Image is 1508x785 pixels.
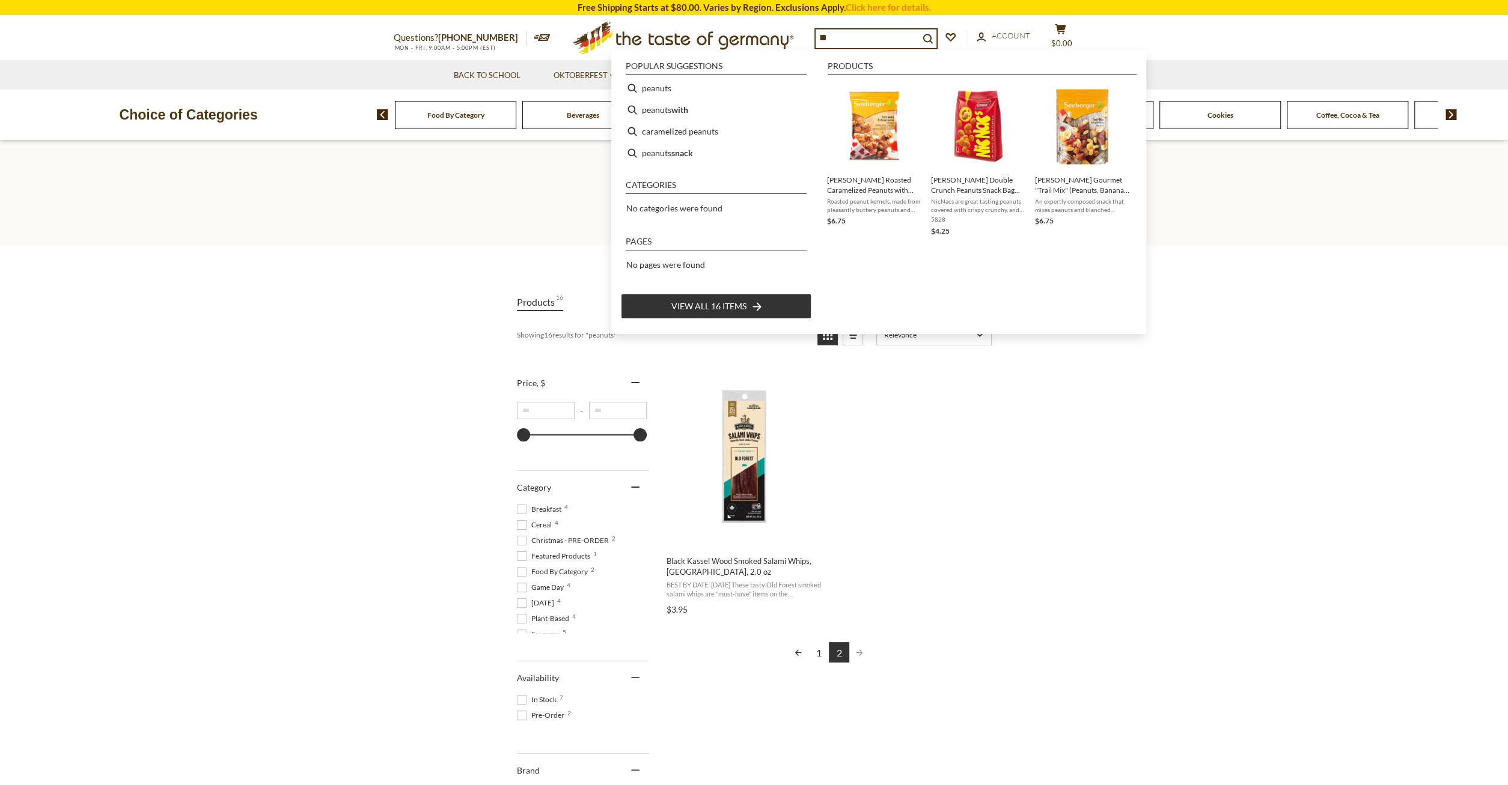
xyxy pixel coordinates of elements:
[567,582,570,588] span: 4
[827,175,921,195] span: [PERSON_NAME] Roasted Caramelized Peanuts with Sesame, Natural Snack, 150g
[931,82,1025,237] a: [PERSON_NAME] Double Crunch Peanuts Snack Bag 4.4 ozNicNacs are great tasting peanuts covered wit...
[1043,23,1079,53] button: $0.00
[626,237,807,250] li: Pages
[593,551,597,557] span: 1
[808,642,829,662] a: 1
[992,31,1030,40] span: Account
[560,694,563,700] span: 7
[827,216,846,225] span: $6.75
[517,694,560,705] span: In Stock
[931,226,950,235] span: $4.25
[517,294,563,311] a: View Products Tab
[611,50,1146,335] div: Instant Search Results
[517,325,808,345] div: Showing results for " "
[626,259,705,270] span: No pages were found
[567,710,571,716] span: 2
[667,580,822,599] span: BEST BY DATE: [DATE] These tasty Old Forest smoked salami whips are "must-have" items on the char...
[621,142,811,164] li: peanuts snack
[788,642,808,662] a: Previous page
[1030,77,1134,242] li: Seeberger Gourmet "Trail Mix" (Peanuts, Bananas, Rhubarb, Almonds), 150g (5.3oz)
[626,181,807,194] li: Categories
[671,300,746,313] span: View all 16 items
[517,629,563,640] span: Sausages
[1316,111,1379,120] a: Coffee, Cocoa & Tea
[37,195,1471,222] h1: Search results
[621,121,811,142] li: caramelized peanuts
[555,520,558,526] span: 4
[667,604,688,614] span: $3.95
[564,504,568,510] span: 4
[876,325,992,345] a: Sort options
[828,62,1137,75] li: Products
[822,77,926,242] li: Seeberger Roasted Caramelized Peanuts with Sesame, Natural Snack, 150g
[667,556,822,577] span: Black Kassel Wood Smoked Salami Whips, [GEOGRAPHIC_DATA], 2.0 oz
[517,598,558,608] span: [DATE]
[394,30,527,46] p: Questions?
[827,82,921,237] a: [PERSON_NAME] Roasted Caramelized Peanuts with Sesame, Natural Snack, 150gRoasted peanut kernels,...
[517,765,540,775] span: Brand
[377,109,388,120] img: previous arrow
[517,613,573,624] span: Plant-Based
[454,69,520,82] a: Back to School
[537,378,545,388] span: , $
[626,203,722,213] span: No categories were found
[671,146,693,160] b: snack
[517,378,545,388] span: Price
[589,402,647,419] input: Maximum value
[517,673,559,683] span: Availability
[612,535,615,541] span: 2
[591,566,594,572] span: 2
[517,504,565,515] span: Breakfast
[667,642,992,664] div: Pagination
[1207,111,1233,120] a: Cookies
[1035,216,1054,225] span: $6.75
[621,294,811,319] li: View all 16 items
[394,44,496,51] span: MON - FRI, 9:00AM - 5:00PM (EST)
[671,103,688,117] b: with
[977,29,1030,43] a: Account
[567,111,599,120] a: Beverages
[1445,109,1457,120] img: next arrow
[563,629,566,635] span: 5
[517,710,568,721] span: Pre-Order
[517,582,567,593] span: Game Day
[926,77,1030,242] li: Lorenz Nicnacs Double Crunch Peanuts Snack Bag 4.4 oz
[817,325,838,345] a: View grid mode
[556,294,563,310] span: 16
[827,197,921,214] span: Roasted peanut kernels, made from pleasantly buttery peanuts and slightly bitter sesame seeds, ar...
[931,215,1025,223] span: 5828
[517,551,594,562] span: Featured Products
[1051,38,1072,48] span: $0.00
[517,535,612,546] span: Christmas - PRE-ORDER
[884,330,972,339] span: Relevance
[1035,82,1129,237] a: [PERSON_NAME] Gourmet "Trail Mix" (Peanuts, Bananas, Rhubarb, Almonds), 150g (5.3oz)An expertly c...
[846,2,931,13] a: Click here for details.
[626,62,807,75] li: Popular suggestions
[931,175,1025,195] span: [PERSON_NAME] Double Crunch Peanuts Snack Bag 4.4 oz
[517,402,575,419] input: Minimum value
[665,366,824,619] a: Black Kassel Wood Smoked Salami Whips, Old Forest, 2.0 oz
[544,330,552,339] b: 16
[621,99,811,121] li: peanuts with
[1035,175,1129,195] span: [PERSON_NAME] Gourmet "Trail Mix" (Peanuts, Bananas, Rhubarb, Almonds), 150g (5.3oz)
[554,69,615,82] a: Oktoberfest
[517,520,555,530] span: Cereal
[843,325,863,345] a: View list mode
[572,613,576,619] span: 4
[931,197,1025,214] span: NicNacs are great tasting peanuts covered with crispy crunchy, and flavorful dough for the unique...
[575,406,589,415] span: –
[517,482,551,493] span: Category
[557,598,561,604] span: 4
[829,642,849,662] a: 2
[517,566,591,577] span: Food By Category
[665,377,824,536] img: Black Kassel Salami Whips Old Forest
[427,111,484,120] a: Food By Category
[621,77,811,99] li: peanuts
[1035,197,1129,214] span: An expertly composed snack that mixes peanuts and blanched almonds with the natural sweetness of ...
[438,32,518,43] a: [PHONE_NUMBER]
